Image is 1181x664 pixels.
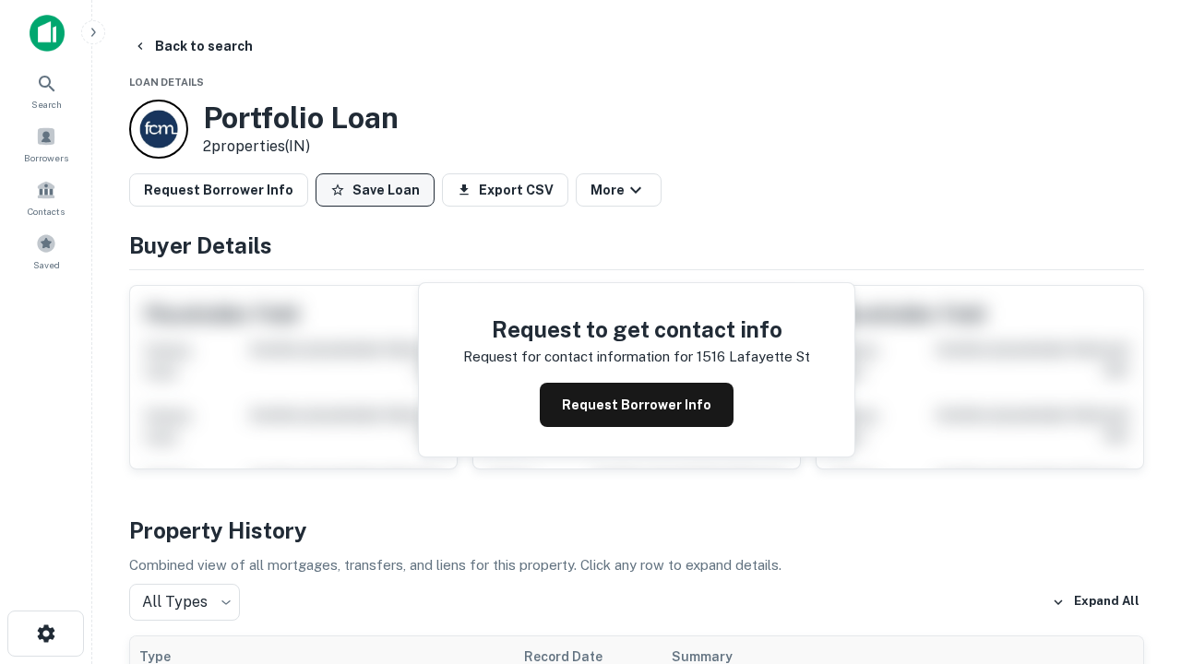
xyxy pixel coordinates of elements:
a: Borrowers [6,119,87,169]
p: 2 properties (IN) [203,136,399,158]
button: Request Borrower Info [129,173,308,207]
a: Search [6,65,87,115]
span: Search [31,97,62,112]
button: More [576,173,662,207]
span: Saved [33,257,60,272]
button: Expand All [1047,588,1144,616]
p: Combined view of all mortgages, transfers, and liens for this property. Click any row to expand d... [129,554,1144,576]
iframe: Chat Widget [1089,516,1181,605]
a: Saved [6,226,87,276]
h4: Request to get contact info [463,313,810,346]
span: Loan Details [129,77,204,88]
button: Back to search [125,30,260,63]
a: Contacts [6,172,87,222]
button: Export CSV [442,173,568,207]
h4: Property History [129,514,1144,547]
h4: Buyer Details [129,229,1144,262]
span: Borrowers [24,150,68,165]
img: capitalize-icon.png [30,15,65,52]
p: 1516 lafayette st [697,346,810,368]
p: Request for contact information for [463,346,693,368]
h3: Portfolio Loan [203,101,399,136]
div: All Types [129,584,240,621]
button: Save Loan [316,173,435,207]
span: Contacts [28,204,65,219]
button: Request Borrower Info [540,383,734,427]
